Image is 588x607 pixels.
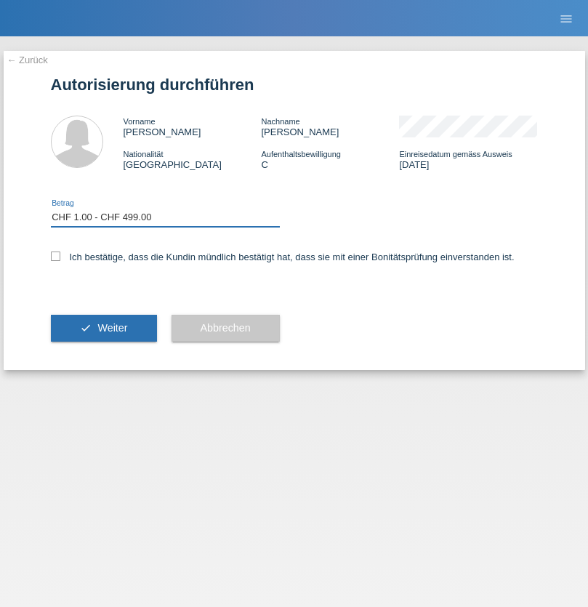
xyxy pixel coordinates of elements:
[399,148,537,170] div: [DATE]
[51,252,515,262] label: Ich bestätige, dass die Kundin mündlich bestätigt hat, dass sie mit einer Bonitätsprüfung einvers...
[261,150,340,158] span: Aufenthaltsbewilligung
[261,116,399,137] div: [PERSON_NAME]
[172,315,280,342] button: Abbrechen
[80,322,92,334] i: check
[552,14,581,23] a: menu
[399,150,512,158] span: Einreisedatum gemäss Ausweis
[7,55,48,65] a: ← Zurück
[124,150,164,158] span: Nationalität
[124,116,262,137] div: [PERSON_NAME]
[51,315,157,342] button: check Weiter
[124,148,262,170] div: [GEOGRAPHIC_DATA]
[51,76,538,94] h1: Autorisierung durchführen
[261,148,399,170] div: C
[124,117,156,126] span: Vorname
[97,322,127,334] span: Weiter
[201,322,251,334] span: Abbrechen
[559,12,573,26] i: menu
[261,117,299,126] span: Nachname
